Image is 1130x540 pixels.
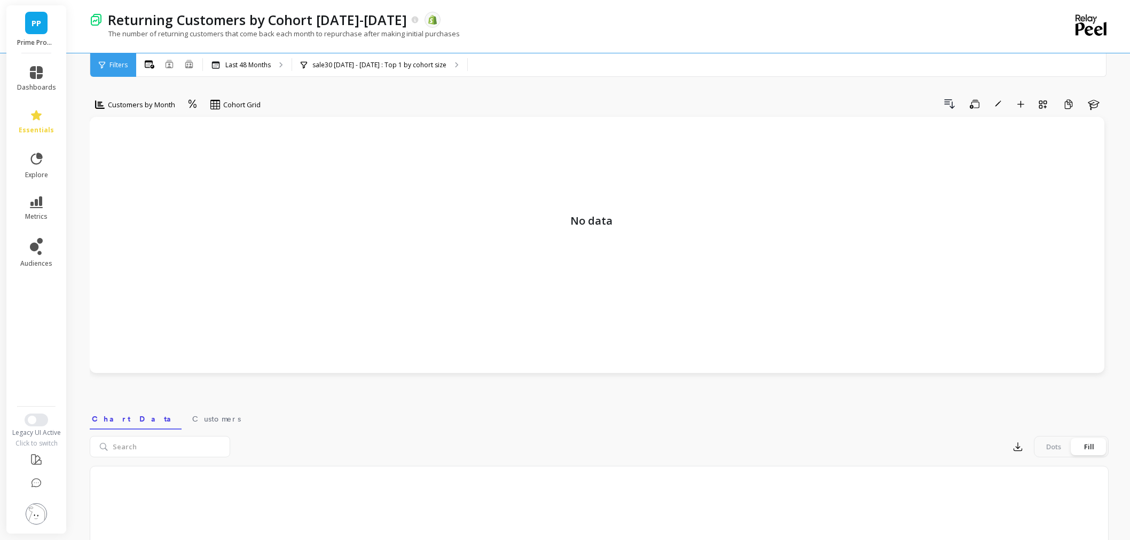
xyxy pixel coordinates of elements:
span: explore [25,171,48,179]
p: No data [570,128,613,352]
span: Customers by Month [108,100,175,110]
div: Fill [1071,438,1107,455]
span: audiences [20,259,52,268]
span: dashboards [17,83,56,92]
img: api.shopify.svg [428,15,437,25]
span: PP [32,17,41,29]
div: Click to switch [6,439,67,448]
nav: Tabs [90,405,1109,430]
span: metrics [25,212,48,221]
div: Dots [1036,438,1071,455]
button: Switch to New UI [25,414,48,426]
span: Chart Data [92,414,179,424]
div: Legacy UI Active [6,428,67,437]
input: Search [90,436,230,457]
img: profile picture [26,503,47,525]
img: header icon [90,13,103,26]
span: essentials [19,126,54,134]
span: Cohort Grid [223,100,261,110]
p: Last 48 Months [225,61,271,69]
p: The number of returning customers that come back each month to repurchase after making initial pu... [90,29,460,38]
span: Customers [192,414,241,424]
span: Filters [109,61,128,69]
p: sale30 [DATE] - [DATE] : Top 1 by cohort size [312,61,446,69]
p: Returning Customers by Cohort 26Dec2024-31Dec2024 [108,11,407,29]
p: Prime Prometics™ [17,38,56,47]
